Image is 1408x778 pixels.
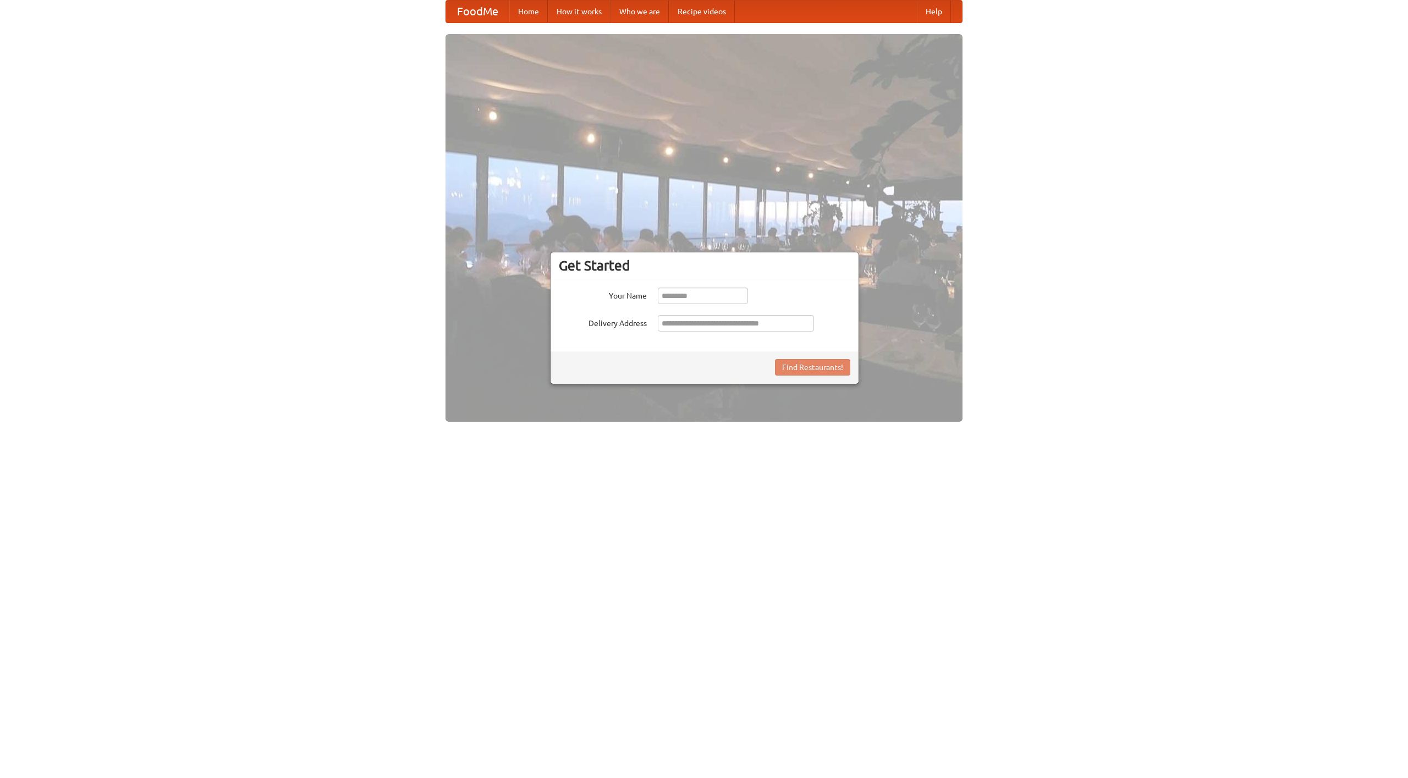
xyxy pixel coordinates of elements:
a: Who we are [610,1,669,23]
button: Find Restaurants! [775,359,850,376]
a: FoodMe [446,1,509,23]
a: Recipe videos [669,1,735,23]
a: How it works [548,1,610,23]
a: Home [509,1,548,23]
h3: Get Started [559,257,850,274]
a: Help [917,1,951,23]
label: Delivery Address [559,315,647,329]
label: Your Name [559,288,647,301]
